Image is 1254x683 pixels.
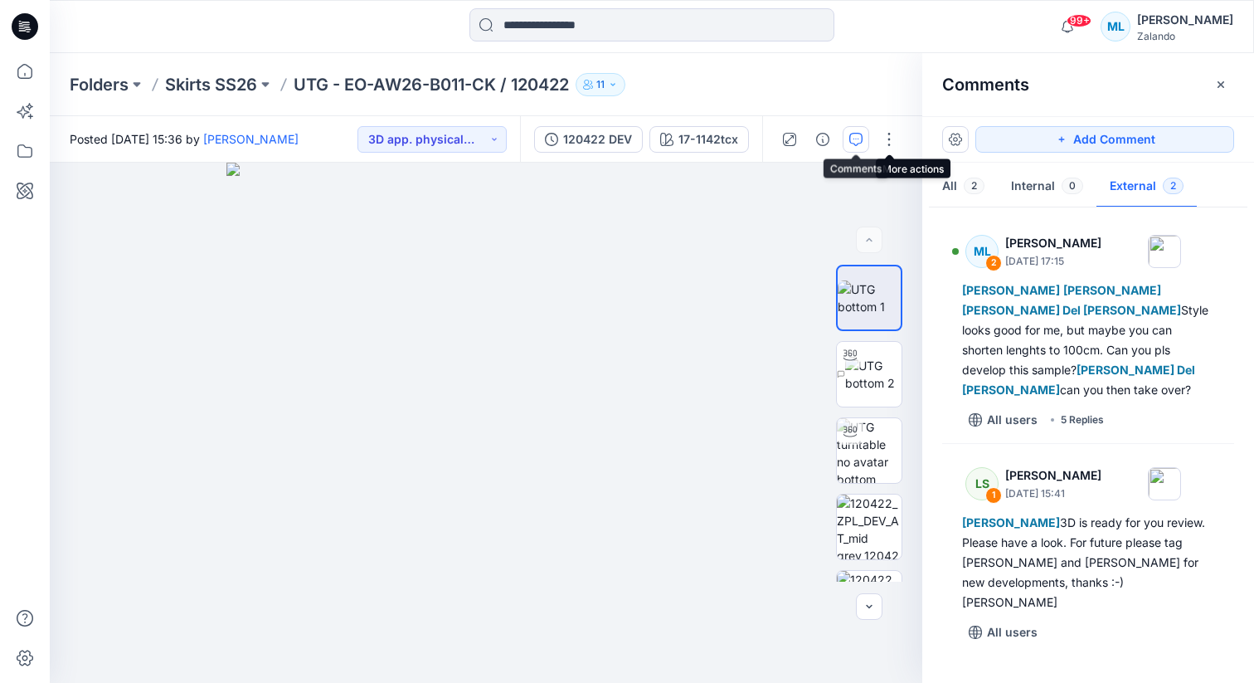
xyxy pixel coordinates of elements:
button: External [1096,166,1197,208]
button: All users [962,407,1044,433]
div: 5 Replies [1061,412,1104,428]
button: All [929,166,998,208]
span: Posted [DATE] 15:36 by [70,130,299,148]
span: 0 [1062,178,1083,194]
a: Folders [70,73,129,96]
span: [PERSON_NAME] [962,515,1060,529]
div: ML [965,235,999,268]
p: All users [987,410,1038,430]
button: Details [809,126,836,153]
img: UTG bottom 1 [838,281,901,315]
p: UTG - EO-AW26-B011-CK / 120422 [294,73,569,96]
p: [DATE] 15:41 [1005,485,1101,502]
button: 120422 DEV [534,126,643,153]
div: ML [1101,12,1130,41]
a: Skirts SS26 [165,73,257,96]
span: [PERSON_NAME] [1063,283,1161,297]
span: [PERSON_NAME] Del [PERSON_NAME] [962,363,1195,397]
span: [PERSON_NAME] [962,283,1060,297]
div: 120422 DEV [563,130,632,149]
button: 17-1142tcx [649,126,749,153]
p: [DATE] 17:15 [1005,253,1101,270]
a: [PERSON_NAME] [203,132,299,146]
div: Zalando [1137,30,1233,42]
p: [PERSON_NAME] [1005,466,1101,485]
button: All users [962,619,1044,646]
img: 120422_ZPL_DEV_AT_mid grey_120422-MC [837,571,902,636]
span: 99+ [1067,14,1091,27]
img: eyJhbGciOiJIUzI1NiIsImtpZCI6IjAiLCJzbHQiOiJzZXMiLCJ0eXAiOiJKV1QifQ.eyJkYXRhIjp7InR5cGUiOiJzdG9yYW... [226,163,746,683]
img: UTG bottom 2 [845,357,902,392]
button: 11 [576,73,625,96]
p: 11 [596,76,605,94]
div: 17-1142tcx [678,130,738,149]
span: 2 [1163,178,1184,194]
button: Add Comment [975,126,1234,153]
span: [PERSON_NAME] Del [PERSON_NAME] [962,303,1181,317]
p: All users [987,622,1038,642]
img: 120422_ZPL_DEV_AT_mid grey_120422-wrkm [837,495,902,559]
p: [PERSON_NAME] [1005,233,1101,253]
div: 1 [985,487,1002,504]
div: [PERSON_NAME] [1137,10,1233,30]
div: Style looks good for me, but maybe you can shorten lenghts to 100cm. Can you pls develop this sam... [962,281,1214,400]
div: 2 [985,255,1002,271]
div: 3D is ready for you review. Please have a look. For future please tag [PERSON_NAME] and [PERSON_N... [962,513,1214,612]
img: UTG turntable no avatar bottom [837,418,902,483]
div: LS [965,467,999,500]
button: Internal [998,166,1096,208]
h2: Comments [942,75,1029,95]
span: 2 [964,178,984,194]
